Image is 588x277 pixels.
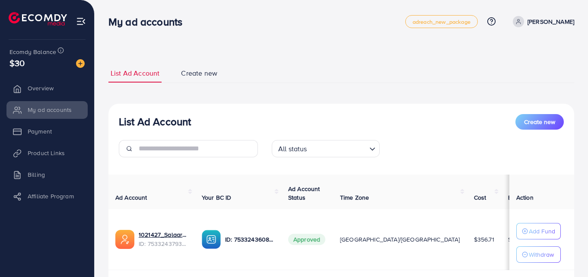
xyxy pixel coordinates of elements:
p: Withdraw [529,249,554,260]
span: Time Zone [340,193,369,202]
p: ID: 7533243608732893201 [225,234,274,245]
h3: List Ad Account [119,115,191,128]
a: [PERSON_NAME] [509,16,574,27]
img: logo [9,12,67,25]
div: Search for option [272,140,380,157]
div: <span class='underline'>1021427_Salaar_1753970024723</span></br>7533243793269768193 [139,230,188,248]
span: ID: 7533243793269768193 [139,239,188,248]
img: ic-ba-acc.ded83a64.svg [202,230,221,249]
span: $356.71 [474,235,494,244]
img: ic-ads-acc.e4c84228.svg [115,230,134,249]
span: Create new [524,118,555,126]
button: Withdraw [516,246,561,263]
span: List Ad Account [111,68,159,78]
a: adreach_new_package [405,15,478,28]
span: Ad Account [115,193,147,202]
span: [GEOGRAPHIC_DATA]/[GEOGRAPHIC_DATA] [340,235,460,244]
img: image [76,59,85,68]
span: Ecomdy Balance [10,48,56,56]
span: Create new [181,68,217,78]
img: menu [76,16,86,26]
p: [PERSON_NAME] [528,16,574,27]
span: adreach_new_package [413,19,470,25]
span: Approved [288,234,325,245]
span: Cost [474,193,486,202]
span: Ad Account Status [288,185,320,202]
button: Add Fund [516,223,561,239]
button: Create new [515,114,564,130]
h3: My ad accounts [108,16,189,28]
span: Action [516,193,534,202]
span: $30 [10,57,25,69]
a: 1021427_Salaar_1753970024723 [139,230,188,239]
input: Search for option [310,141,366,155]
span: Your BC ID [202,193,232,202]
p: Add Fund [529,226,555,236]
span: All status [277,143,309,155]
